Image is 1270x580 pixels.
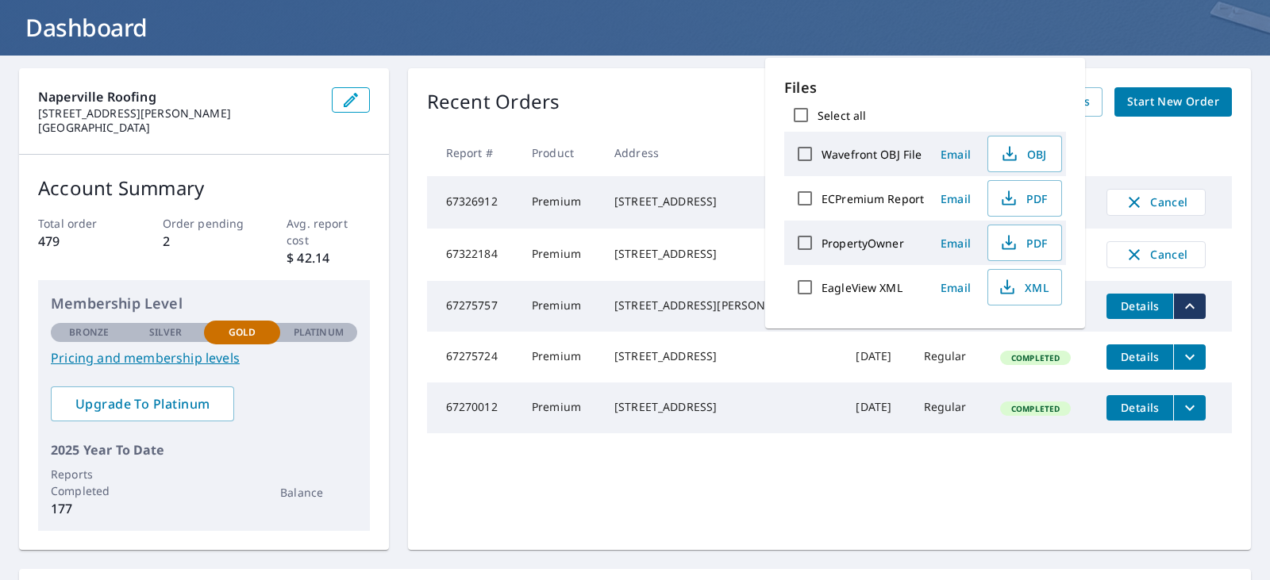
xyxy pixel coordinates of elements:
[614,246,831,262] div: [STREET_ADDRESS]
[1123,245,1189,264] span: Cancel
[519,176,602,229] td: Premium
[51,293,357,314] p: Membership Level
[1106,395,1173,421] button: detailsBtn-67270012
[1173,395,1206,421] button: filesDropdownBtn-67270012
[427,332,519,382] td: 67275724
[1114,87,1232,117] a: Start New Order
[294,325,344,340] p: Platinum
[519,229,602,281] td: Premium
[1106,294,1173,319] button: detailsBtn-67275757
[427,281,519,332] td: 67275757
[519,332,602,382] td: Premium
[614,298,831,313] div: [STREET_ADDRESS][PERSON_NAME]
[911,382,987,433] td: Regular
[519,382,602,433] td: Premium
[1106,189,1206,216] button: Cancel
[987,269,1062,305] button: XML
[822,147,922,162] label: Wavefront OBJ File
[614,194,831,209] div: [STREET_ADDRESS]
[44,25,78,38] div: v 4.0.25
[43,92,56,105] img: tab_domain_overview_orange.svg
[987,225,1062,261] button: PDF
[614,348,831,364] div: [STREET_ADDRESS]
[998,144,1049,163] span: OBJ
[519,129,602,176] th: Product
[158,92,171,105] img: tab_keywords_by_traffic_grey.svg
[60,94,142,104] div: Domain Overview
[63,395,221,413] span: Upgrade To Platinum
[822,280,902,295] label: EagleView XML
[1116,298,1164,313] span: Details
[38,106,319,121] p: [STREET_ADDRESS][PERSON_NAME]
[149,325,183,340] p: Silver
[1123,193,1189,212] span: Cancel
[51,466,127,499] p: Reports Completed
[19,11,1251,44] h1: Dashboard
[1106,241,1206,268] button: Cancel
[1173,344,1206,370] button: filesDropdownBtn-67275724
[427,229,519,281] td: 67322184
[287,248,369,267] p: $ 42.14
[930,231,981,255] button: Email
[229,325,256,340] p: Gold
[822,191,924,206] label: ECPremium Report
[41,41,175,54] div: Domain: [DOMAIN_NAME]
[38,121,319,135] p: [GEOGRAPHIC_DATA]
[937,280,975,295] span: Email
[51,348,357,367] a: Pricing and membership levels
[427,176,519,229] td: 67326912
[163,215,245,232] p: Order pending
[998,233,1049,252] span: PDF
[937,191,975,206] span: Email
[1106,344,1173,370] button: detailsBtn-67275724
[175,94,267,104] div: Keywords by Traffic
[911,332,987,382] td: Regular
[987,136,1062,172] button: OBJ
[818,108,866,123] label: Select all
[280,484,356,501] p: Balance
[1002,352,1069,363] span: Completed
[69,325,109,340] p: Bronze
[930,186,981,211] button: Email
[38,174,370,202] p: Account Summary
[51,440,357,459] p: 2025 Year To Date
[987,180,1062,217] button: PDF
[25,41,38,54] img: website_grey.svg
[930,142,981,167] button: Email
[427,87,560,117] p: Recent Orders
[1002,403,1069,414] span: Completed
[519,281,602,332] td: Premium
[614,399,831,415] div: [STREET_ADDRESS]
[1116,349,1164,364] span: Details
[843,332,910,382] td: [DATE]
[25,25,38,38] img: logo_orange.svg
[51,386,234,421] a: Upgrade To Platinum
[998,278,1049,297] span: XML
[427,129,519,176] th: Report #
[1127,92,1219,112] span: Start New Order
[937,236,975,251] span: Email
[1173,294,1206,319] button: filesDropdownBtn-67275757
[287,215,369,248] p: Avg. report cost
[930,275,981,300] button: Email
[784,77,1066,98] p: Files
[38,215,121,232] p: Total order
[998,189,1049,208] span: PDF
[38,232,121,251] p: 479
[1116,400,1164,415] span: Details
[163,232,245,251] p: 2
[427,382,519,433] td: 67270012
[38,87,319,106] p: Naperville Roofing
[51,499,127,518] p: 177
[937,147,975,162] span: Email
[843,382,910,433] td: [DATE]
[602,129,844,176] th: Address
[822,236,904,251] label: PropertyOwner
